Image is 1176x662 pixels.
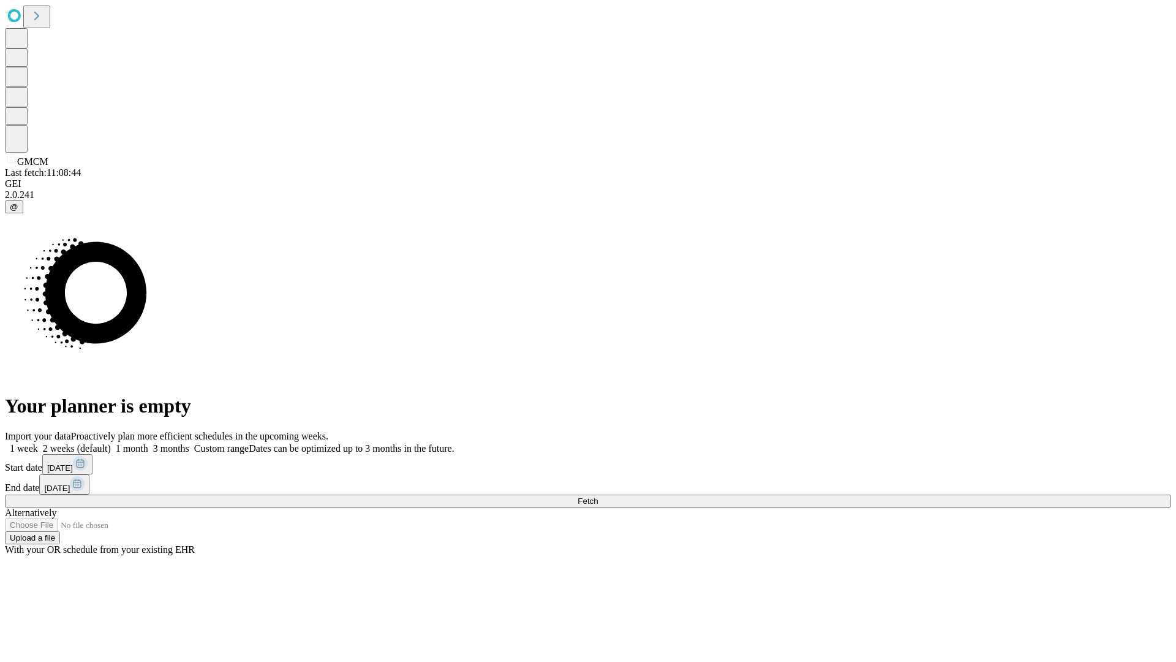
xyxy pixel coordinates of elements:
[44,484,70,493] span: [DATE]
[153,443,189,454] span: 3 months
[47,463,73,473] span: [DATE]
[578,496,598,506] span: Fetch
[5,508,56,518] span: Alternatively
[5,474,1171,495] div: End date
[5,431,71,441] span: Import your data
[43,443,111,454] span: 2 weeks (default)
[5,544,195,555] span: With your OR schedule from your existing EHR
[39,474,89,495] button: [DATE]
[116,443,148,454] span: 1 month
[17,156,48,167] span: GMCM
[42,454,92,474] button: [DATE]
[10,443,38,454] span: 1 week
[71,431,328,441] span: Proactively plan more efficient schedules in the upcoming weeks.
[5,200,23,213] button: @
[5,178,1171,189] div: GEI
[10,202,18,211] span: @
[249,443,454,454] span: Dates can be optimized up to 3 months in the future.
[5,167,81,178] span: Last fetch: 11:08:44
[5,495,1171,508] button: Fetch
[5,189,1171,200] div: 2.0.241
[194,443,249,454] span: Custom range
[5,395,1171,417] h1: Your planner is empty
[5,531,60,544] button: Upload a file
[5,454,1171,474] div: Start date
